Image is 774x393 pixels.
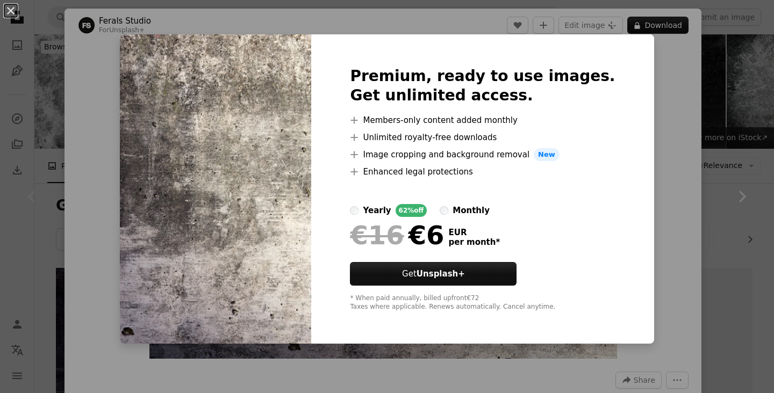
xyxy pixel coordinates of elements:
li: Members-only content added monthly [350,114,615,127]
li: Image cropping and background removal [350,148,615,161]
span: New [534,148,560,161]
li: Unlimited royalty-free downloads [350,131,615,144]
div: €6 [350,221,444,249]
input: yearly62%off [350,206,359,215]
span: per month * [448,237,500,247]
div: yearly [363,204,391,217]
input: monthly [440,206,448,215]
div: monthly [453,204,490,217]
button: GetUnsplash+ [350,262,517,286]
img: premium_photo-1673481886897-64bfc9a4b81c [120,34,311,344]
strong: Unsplash+ [417,269,465,279]
div: 62% off [396,204,427,217]
div: * When paid annually, billed upfront €72 Taxes where applicable. Renews automatically. Cancel any... [350,294,615,311]
li: Enhanced legal protections [350,165,615,178]
span: EUR [448,228,500,237]
span: €16 [350,221,404,249]
h2: Premium, ready to use images. Get unlimited access. [350,67,615,105]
